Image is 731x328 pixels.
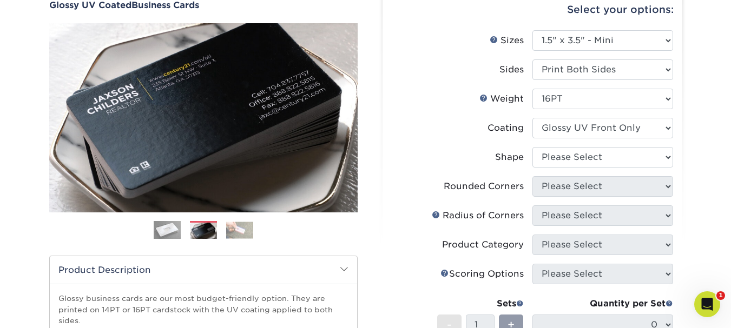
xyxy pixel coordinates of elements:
div: Sizes [490,34,524,47]
div: Sides [499,63,524,76]
div: Weight [479,92,524,105]
div: Radius of Corners [432,209,524,222]
img: Glossy UV Coated 02 [49,11,358,224]
img: Business Cards 02 [190,222,217,240]
iframe: Google Customer Reviews [3,295,92,324]
img: Business Cards 01 [154,217,181,244]
img: Business Cards 03 [226,222,253,238]
span: 1 [716,291,725,300]
iframe: Intercom live chat [694,291,720,317]
div: Quantity per Set [532,297,673,310]
div: Sets [437,297,524,310]
div: Product Category [442,238,524,251]
div: Coating [488,122,524,135]
div: Scoring Options [440,267,524,280]
div: Rounded Corners [444,180,524,193]
div: Shape [495,151,524,164]
h2: Product Description [50,256,357,284]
